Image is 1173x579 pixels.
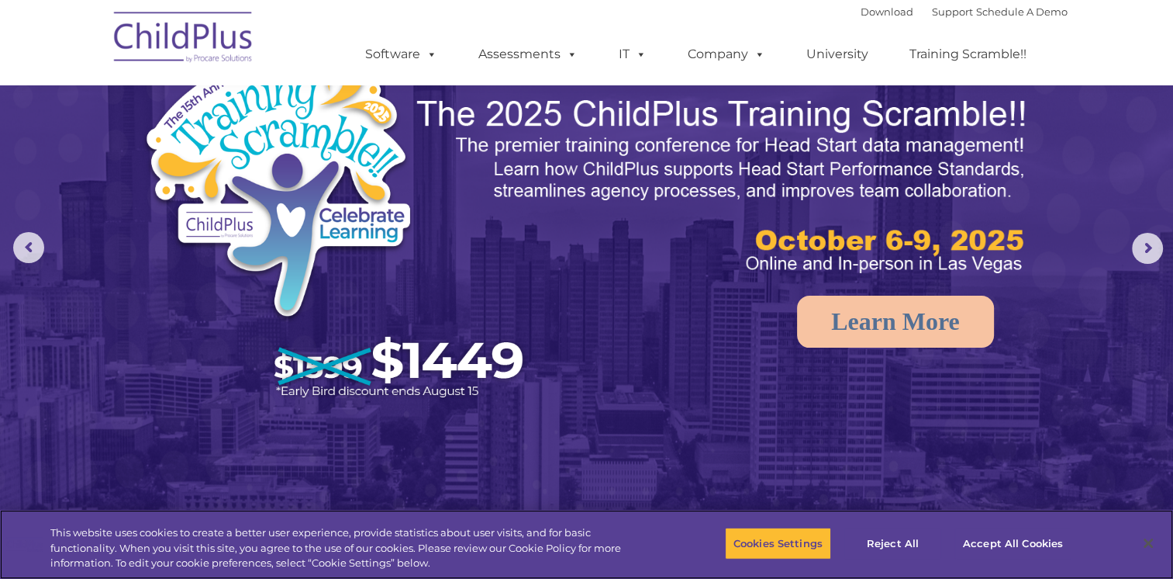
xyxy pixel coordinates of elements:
a: Download [861,5,913,18]
span: Last name [216,102,263,114]
font: | [861,5,1068,18]
a: Software [350,39,453,70]
img: ChildPlus by Procare Solutions [106,1,261,78]
a: Training Scramble!! [894,39,1042,70]
button: Accept All Cookies [954,527,1071,560]
button: Cookies Settings [725,527,831,560]
a: Company [672,39,781,70]
a: Assessments [463,39,593,70]
div: This website uses cookies to create a better user experience, provide statistics about user visit... [50,525,645,571]
button: Close [1131,526,1165,560]
span: Phone number [216,166,281,178]
a: IT [603,39,662,70]
button: Reject All [844,527,941,560]
a: Support [932,5,973,18]
a: Learn More [797,296,994,348]
a: University [791,39,884,70]
a: Schedule A Demo [976,5,1068,18]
